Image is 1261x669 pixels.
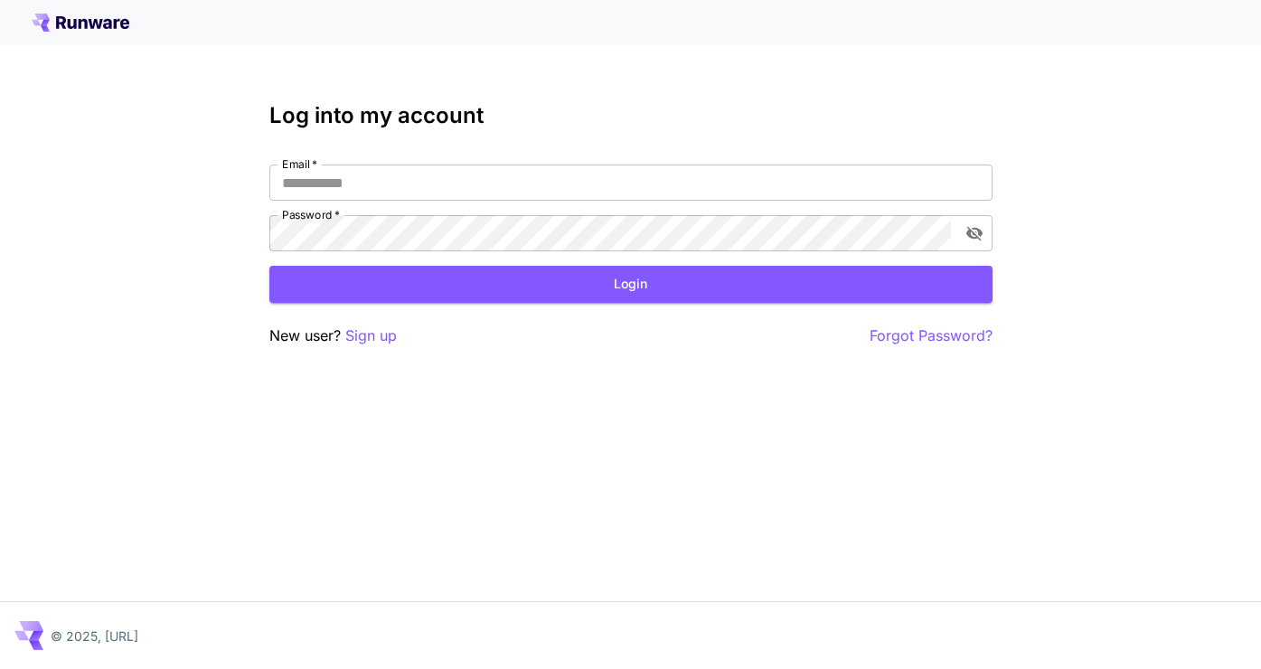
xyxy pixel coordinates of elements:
[269,103,993,128] h3: Log into my account
[269,266,993,303] button: Login
[345,325,397,347] button: Sign up
[870,325,993,347] button: Forgot Password?
[269,325,397,347] p: New user?
[282,156,317,172] label: Email
[282,207,340,222] label: Password
[51,627,138,645] p: © 2025, [URL]
[958,217,991,250] button: toggle password visibility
